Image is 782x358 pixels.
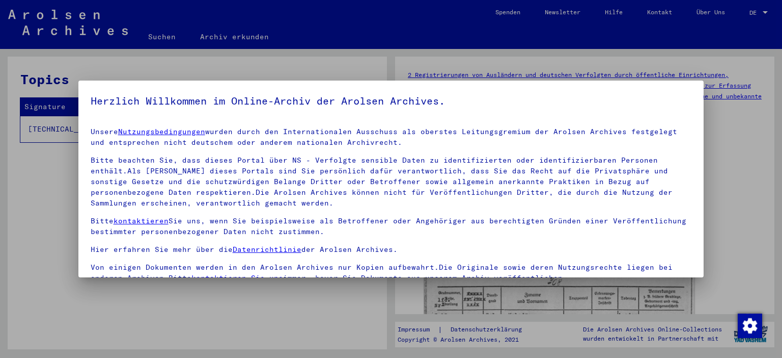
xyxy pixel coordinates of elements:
img: Zustimmung ändern [738,314,762,338]
h5: Herzlich Willkommen im Online-Archiv der Arolsen Archives. [91,93,692,109]
p: Bitte Sie uns, wenn Sie beispielsweise als Betroffener oder Angehöriger aus berechtigten Gründen ... [91,216,692,237]
p: Hier erfahren Sie mehr über die der Arolsen Archives. [91,244,692,255]
a: kontaktieren [114,216,169,225]
a: kontaktieren Sie uns [191,273,283,283]
p: Unsere wurden durch den Internationalen Ausschuss als oberstes Leitungsgremium der Arolsen Archiv... [91,126,692,148]
p: Bitte beachten Sie, dass dieses Portal über NS - Verfolgte sensible Daten zu identifizierten oder... [91,155,692,209]
p: Von einigen Dokumenten werden in den Arolsen Archives nur Kopien aufbewahrt.Die Originale sowie d... [91,262,692,284]
a: Nutzungsbedingungen [118,127,205,136]
a: Datenrichtlinie [233,245,301,254]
